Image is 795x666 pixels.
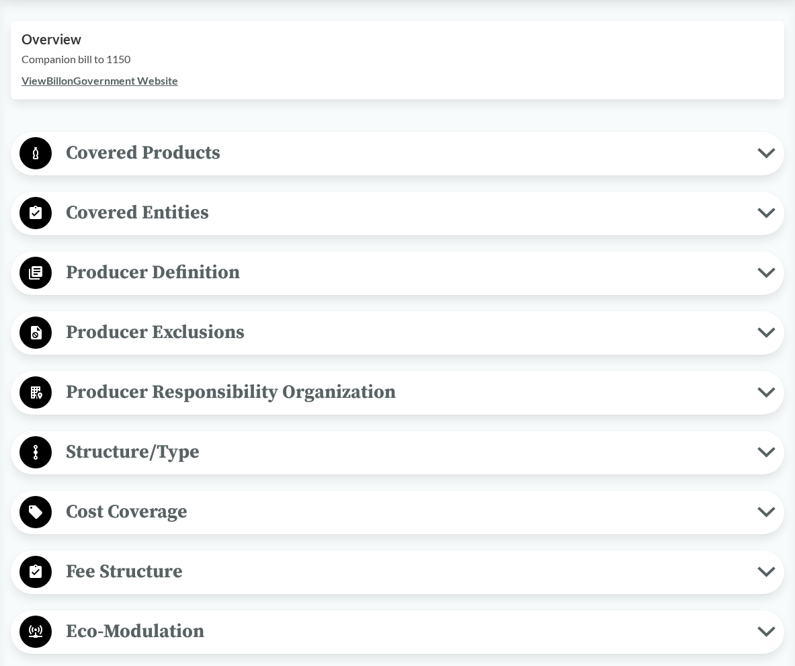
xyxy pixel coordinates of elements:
p: Companion bill to 1150 [22,51,773,67]
button: Producer Responsibility Organization [15,376,780,410]
span: Producer Exclusions [52,317,757,347]
span: Covered Entities [52,198,757,228]
span: Structure/Type [52,437,757,467]
a: ViewBillonGovernment Website [22,74,178,87]
button: Producer Exclusions [15,316,780,350]
span: Producer Responsibility Organization [52,377,757,407]
button: Cost Coverage [15,495,780,530]
h2: Overview [22,32,773,47]
button: Eco-Modulation [15,615,780,649]
button: Producer Definition [15,256,780,290]
button: Covered Products [15,136,780,171]
span: Eco-Modulation [52,616,757,647]
span: Producer Definition [52,257,757,288]
button: Structure/Type [15,435,780,470]
button: Covered Entities [15,196,780,231]
span: Cost Coverage [52,497,757,527]
span: Covered Products [52,138,757,168]
span: Fee Structure [52,556,757,587]
button: Fee Structure [15,555,780,589]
